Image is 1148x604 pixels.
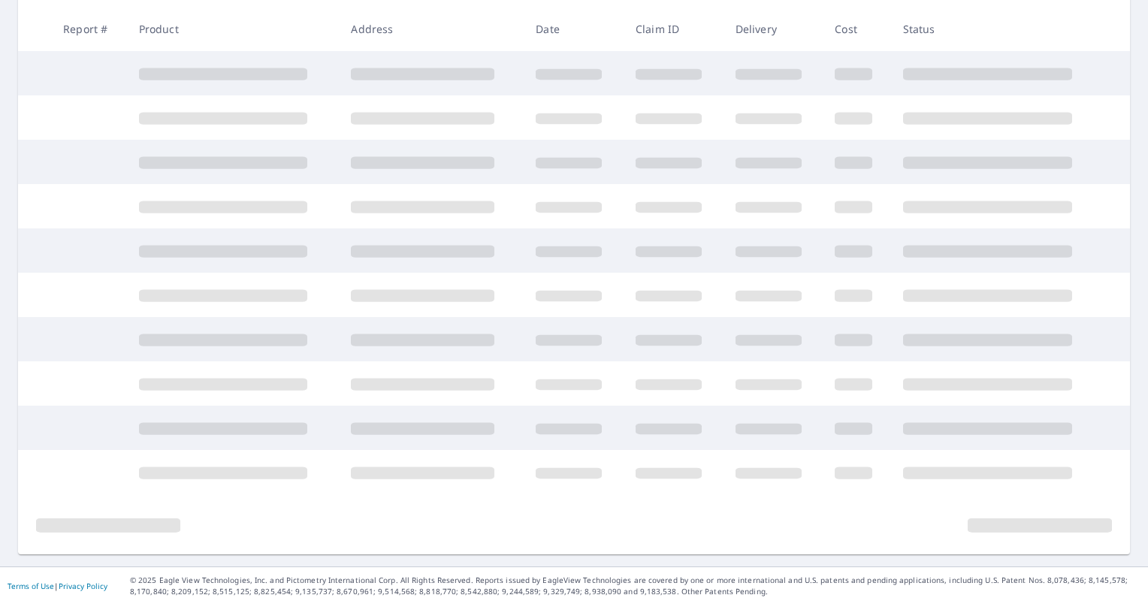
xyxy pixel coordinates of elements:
[8,581,54,591] a: Terms of Use
[823,7,890,51] th: Cost
[8,581,107,590] p: |
[339,7,524,51] th: Address
[891,7,1104,51] th: Status
[51,7,127,51] th: Report #
[524,7,624,51] th: Date
[127,7,340,51] th: Product
[130,575,1140,597] p: © 2025 Eagle View Technologies, Inc. and Pictometry International Corp. All Rights Reserved. Repo...
[724,7,823,51] th: Delivery
[59,581,107,591] a: Privacy Policy
[624,7,724,51] th: Claim ID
